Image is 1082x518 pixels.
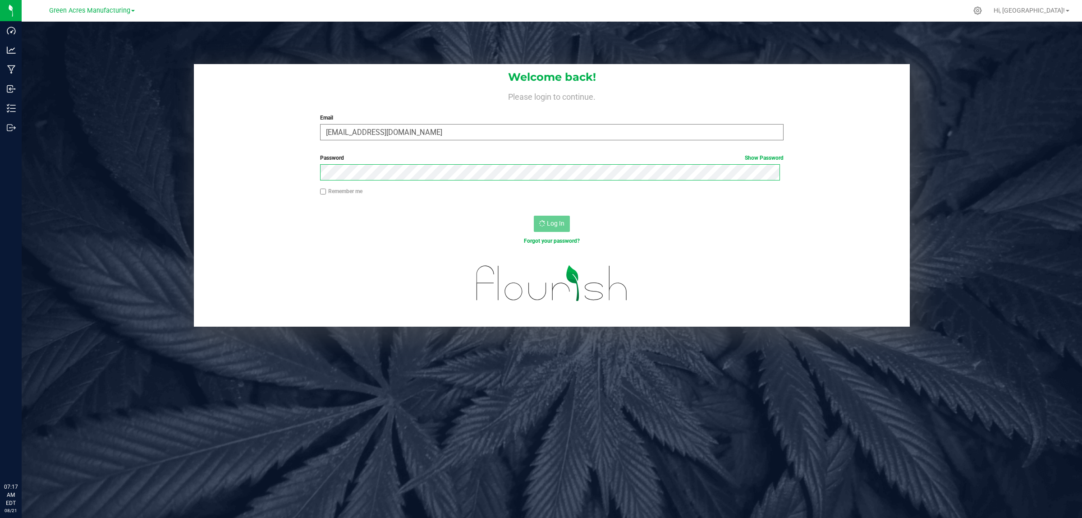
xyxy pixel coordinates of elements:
[745,155,784,161] a: Show Password
[524,238,580,244] a: Forgot your password?
[320,114,784,122] label: Email
[7,104,16,113] inline-svg: Inventory
[320,189,326,195] input: Remember me
[7,65,16,74] inline-svg: Manufacturing
[972,6,983,15] div: Manage settings
[7,46,16,55] inline-svg: Analytics
[320,155,344,161] span: Password
[994,7,1065,14] span: Hi, [GEOGRAPHIC_DATA]!
[463,254,642,312] img: flourish_logo.svg
[7,123,16,132] inline-svg: Outbound
[7,84,16,93] inline-svg: Inbound
[534,216,570,232] button: Log In
[4,507,18,514] p: 08/21
[320,187,362,195] label: Remember me
[547,220,564,227] span: Log In
[194,71,910,83] h1: Welcome back!
[4,483,18,507] p: 07:17 AM EDT
[49,7,130,14] span: Green Acres Manufacturing
[7,26,16,35] inline-svg: Dashboard
[194,90,910,101] h4: Please login to continue.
